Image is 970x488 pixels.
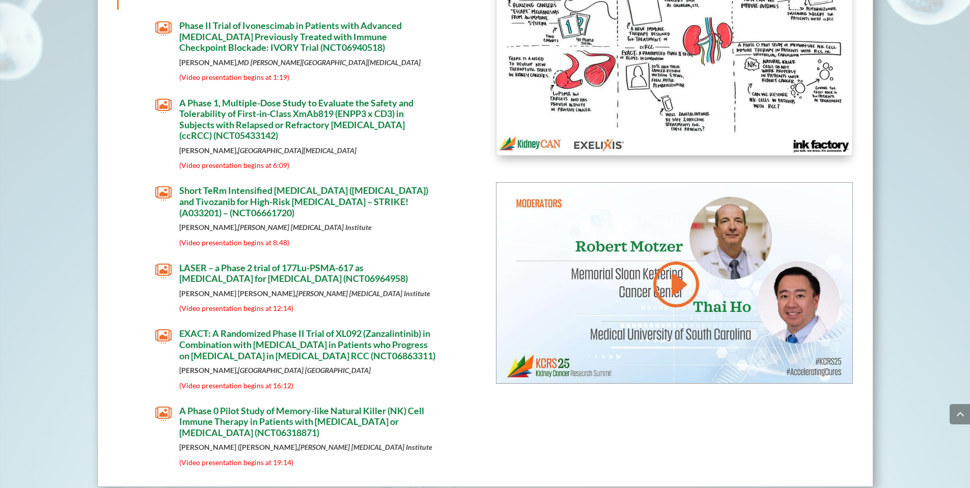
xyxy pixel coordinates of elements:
[179,381,293,390] span: (Video presentation begins at 16:12)
[179,366,371,375] strong: [PERSON_NAME],
[179,185,428,218] span: Short TeRm Intensified [MEDICAL_DATA] ([MEDICAL_DATA]) and Tivozanib for High-Risk [MEDICAL_DATA]...
[179,304,293,312] span: (Video presentation begins at 12:14)
[179,328,435,361] span: EXACT: A Randomized Phase II Trial of XL092 (Zanzalintinib) in Combination with [MEDICAL_DATA] in...
[296,289,430,298] em: [PERSON_NAME] [MEDICAL_DATA] Institute
[155,185,172,202] span: 
[238,58,421,67] em: MD [PERSON_NAME][GEOGRAPHIC_DATA][MEDICAL_DATA]
[179,405,424,438] span: A Phase 0 Pilot Study of Memory-like Natural Killer (NK) Cell Immune Therapy in Patients with [ME...
[155,98,172,114] span: 
[179,20,402,53] span: Phase II Trial of Ivonescimab in Patients with Advanced [MEDICAL_DATA] Previously Treated with Im...
[155,328,172,345] span: 
[179,443,432,451] strong: [PERSON_NAME] ([PERSON_NAME],
[179,289,430,298] strong: [PERSON_NAME] [PERSON_NAME],
[179,262,408,284] span: LASER – a Phase 2 trial of 177Lu-PSMA-617 as [MEDICAL_DATA] for [MEDICAL_DATA] (NCT06964958)
[298,443,432,451] em: [PERSON_NAME] [MEDICAL_DATA] Institute
[179,458,293,467] span: (Video presentation begins at 19:14)
[179,73,289,81] span: (Video presentation begins at 1:19)
[155,20,172,37] span: 
[155,406,172,422] span: 
[238,146,356,155] em: [GEOGRAPHIC_DATA][MEDICAL_DATA]
[155,263,172,279] span: 
[238,223,372,232] em: [PERSON_NAME] [MEDICAL_DATA] Institute
[179,223,372,232] strong: [PERSON_NAME],
[179,238,289,247] span: (Video presentation begins at 8:48)
[179,97,413,141] span: A Phase 1, Multiple-Dose Study to Evaluate the Safety and Tolerability of First-in-Class XmAb819 ...
[179,146,356,155] strong: [PERSON_NAME],
[179,58,421,67] strong: [PERSON_NAME],
[179,161,289,169] span: (Video presentation begins at 6:09)
[238,366,371,375] em: [GEOGRAPHIC_DATA] [GEOGRAPHIC_DATA]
